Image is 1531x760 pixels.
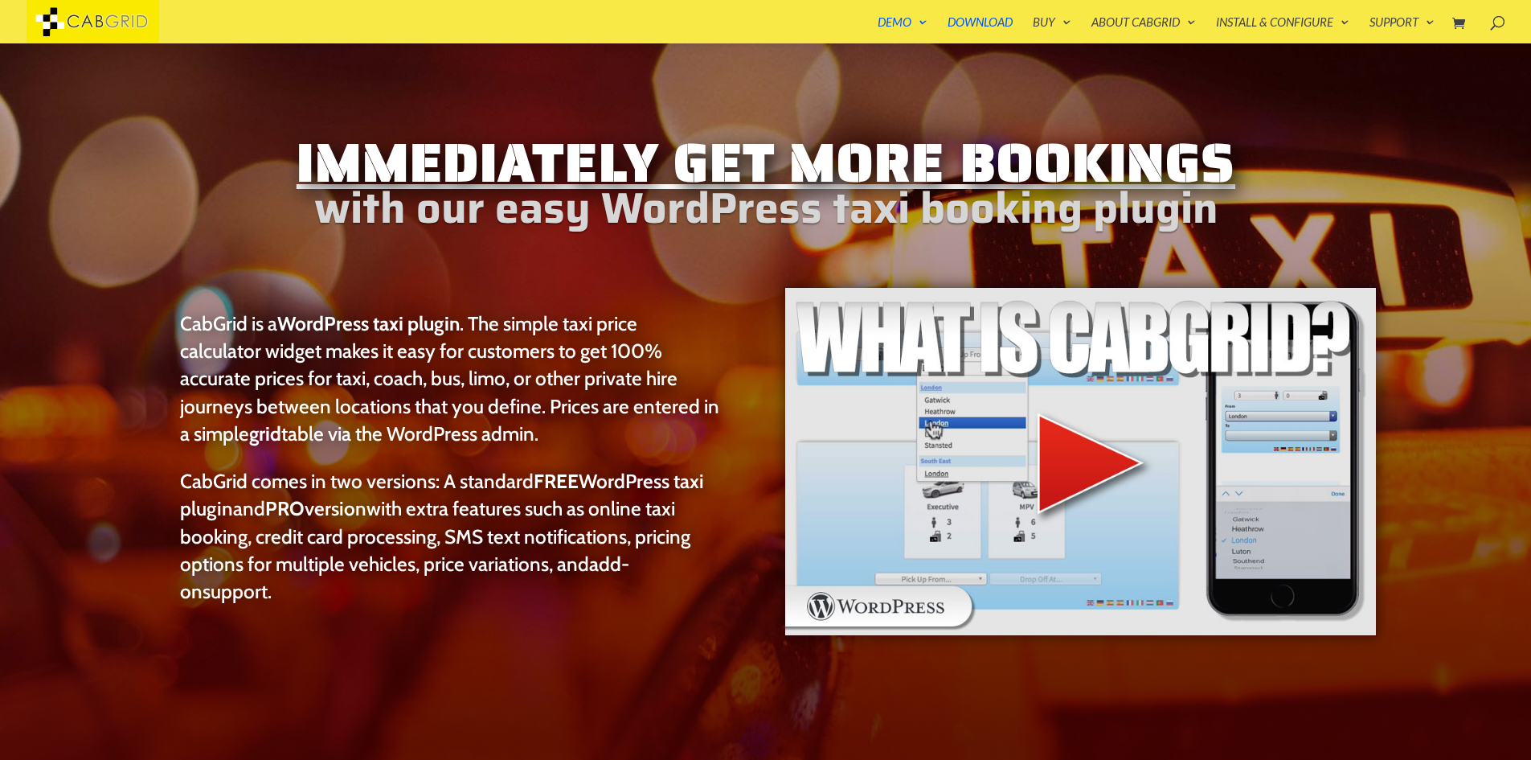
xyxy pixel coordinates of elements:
[1091,16,1196,43] a: About CabGrid
[180,552,629,603] a: add-on
[154,200,1378,225] h2: with our easy WordPress taxi booking plugin
[180,310,720,467] p: CabGrid is a . The simple taxi price calculator widget makes it easy for customers to get 100% ac...
[27,11,159,28] a: CabGrid Taxi Plugin
[784,286,1377,637] img: WordPress taxi booking plugin Intro Video
[180,467,720,606] p: CabGrid comes in two versions: A standard and with extra features such as online taxi booking, cr...
[1033,16,1071,43] a: Buy
[948,16,1013,43] a: Download
[878,16,927,43] a: Demo
[277,311,460,335] strong: WordPress taxi plugin
[265,496,305,520] strong: PRO
[1216,16,1349,43] a: Install & Configure
[180,469,704,520] a: FREEWordPress taxi plugin
[1369,16,1435,43] a: Support
[249,421,281,446] strong: grid
[534,469,579,493] strong: FREE
[154,134,1378,199] h1: Immediately Get More Bookings
[784,624,1377,640] a: WordPress taxi booking plugin Intro Video
[265,496,366,520] a: PROversion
